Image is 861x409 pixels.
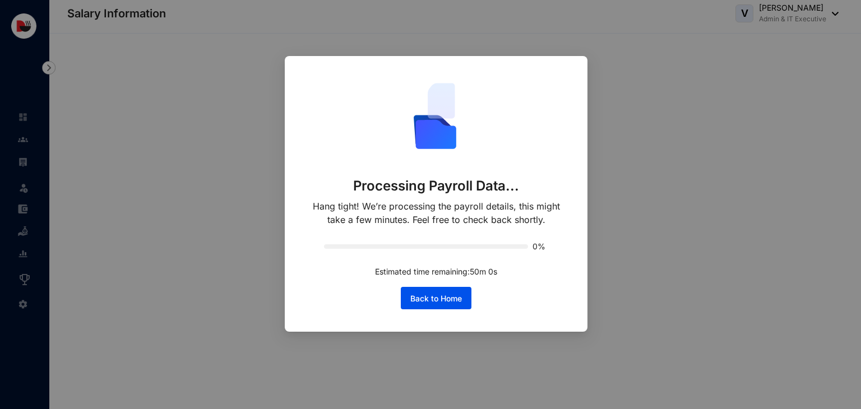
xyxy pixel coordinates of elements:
p: Processing Payroll Data... [353,177,520,195]
span: Back to Home [410,293,462,304]
button: Back to Home [401,287,471,309]
span: 0% [533,243,548,250]
p: Hang tight! We’re processing the payroll details, this might take a few minutes. Feel free to che... [307,199,565,226]
p: Estimated time remaining: 50 m 0 s [375,266,497,278]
